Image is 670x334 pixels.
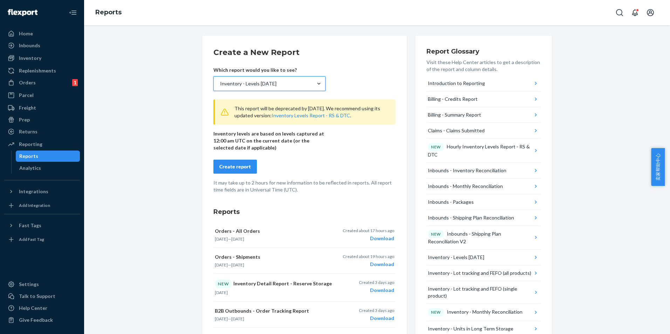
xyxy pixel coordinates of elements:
button: Introduction to Reporting [426,76,541,91]
div: Inventory - Lot tracking and FEFO (single product) [428,285,532,299]
p: Inventory Detail Report - Reserve Storage [215,279,333,288]
p: NEW [431,144,441,150]
a: Reporting [4,139,80,150]
div: Download [343,235,394,242]
div: Inbounds - Inventory Reconciliation [428,167,506,174]
time: [DATE] [231,262,244,267]
div: Replenishments [19,67,56,74]
p: Orders - All Orders [215,228,333,235]
div: Reports [19,153,38,160]
div: NEW [215,279,232,288]
button: Claims - Claims Submitted [426,123,541,139]
time: [DATE] [231,316,244,321]
div: Download [343,261,394,268]
p: — [215,316,333,322]
button: Open account menu [643,6,657,20]
button: 卖家帮助中心 [651,148,665,186]
div: Billing - Credits Report [428,96,478,103]
span: This report will be deprecated by [DATE]. We recommend using its updated version: . [234,105,380,118]
div: Inbounds [19,42,40,49]
p: Created about 17 hours ago [343,228,394,234]
div: Inventory - Monthly Reconciliation [428,308,522,316]
button: Inbounds - Packages [426,194,541,210]
button: Inventory - Lot tracking and FEFO (all products) [426,265,541,281]
h3: Report Glossary [426,47,541,56]
a: Settings [4,279,80,290]
p: Created 3 days ago [359,279,394,285]
a: Prep [4,114,80,125]
p: — [215,262,333,268]
div: Inbounds - Monthly Reconciliation [428,183,503,190]
button: Inbounds - Inventory Reconciliation [426,163,541,179]
button: Orders - All Orders[DATE]—[DATE]Created about 17 hours agoDownload [213,222,396,248]
p: NEW [431,309,441,315]
div: Inventory - Levels [DATE] [428,254,484,261]
time: [DATE] [215,236,228,242]
div: Introduction to Reporting [428,80,485,87]
div: Inbounds - Packages [428,199,474,206]
div: Home [19,30,33,37]
div: Fast Tags [19,222,41,229]
a: Inventory [4,53,80,64]
p: Created 3 days ago [359,307,394,313]
p: Created about 19 hours ago [343,253,394,259]
button: NEWInventory Detail Report - Reserve Storage[DATE]Created 3 days agoDownload [213,274,396,301]
a: Freight [4,102,80,113]
div: Inbounds - Shipping Plan Reconciliation [428,214,514,221]
button: NEWInbounds - Shipping Plan Reconciliation V2 [426,226,541,250]
button: Inbounds - Monthly Reconciliation [426,179,541,194]
button: Billing - Credits Report [426,91,541,107]
p: Which report would you like to see? [213,67,326,74]
div: Returns [19,128,37,135]
div: Help Center [19,305,47,312]
div: Add Integration [19,202,50,208]
p: NEW [431,231,441,237]
div: Inventory - Units in Long Term Storage [428,325,513,332]
a: Analytics [16,162,80,174]
div: Parcel [19,92,34,99]
div: Talk to Support [19,293,55,300]
p: Visit these Help Center articles to get a description of the report and column details. [426,59,541,73]
h2: Create a New Report [213,47,396,58]
a: Home [4,28,80,39]
p: B2B Outbounds - Order Tracking Report [215,307,333,314]
button: Orders - Shipments[DATE]—[DATE]Created about 19 hours agoDownload [213,248,396,274]
a: Replenishments [4,65,80,76]
div: Inbounds - Shipping Plan Reconciliation V2 [428,230,533,245]
a: Reports [95,8,122,16]
button: B2B Outbounds - Order Tracking Report[DATE]—[DATE]Created 3 days agoDownload [213,302,396,328]
button: NEWHourly Inventory Levels Report - RS & DTC [426,139,541,163]
img: Flexport logo [8,9,37,16]
button: Open Search Box [613,6,627,20]
p: Orders - Shipments [215,253,333,260]
div: Inventory [19,55,41,62]
div: Analytics [19,165,41,172]
div: Reporting [19,141,42,148]
a: Orders1 [4,77,80,88]
a: Talk to Support [4,291,80,302]
button: Inventory - Lot tracking and FEFO (single product) [426,281,541,304]
p: Inventory levels are based on levels captured at 12:00 am UTC on the current date (or the selecte... [213,130,326,151]
div: Prep [19,116,30,123]
a: Add Fast Tag [4,234,80,245]
div: Create report [219,163,251,170]
button: Inventory Levels Report - RS & DTC [272,112,350,119]
time: [DATE] [215,316,228,321]
a: Help Center [4,302,80,314]
div: Settings [19,281,39,288]
button: Inventory - Levels [DATE] [426,250,541,265]
button: Give Feedback [4,314,80,326]
a: Inbounds [4,40,80,51]
div: Add Fast Tag [19,236,44,242]
p: It may take up to 2 hours for new information to be reflected in reports. All report time fields ... [213,179,396,193]
ol: breadcrumbs [90,2,127,23]
a: Parcel [4,90,80,101]
div: Inventory - Levels [DATE] [220,80,276,87]
time: [DATE] [231,236,244,242]
div: Download [359,315,394,322]
button: Create report [213,160,257,174]
div: Give Feedback [19,316,53,323]
a: Reports [16,151,80,162]
a: Add Integration [4,200,80,211]
button: Integrations [4,186,80,197]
